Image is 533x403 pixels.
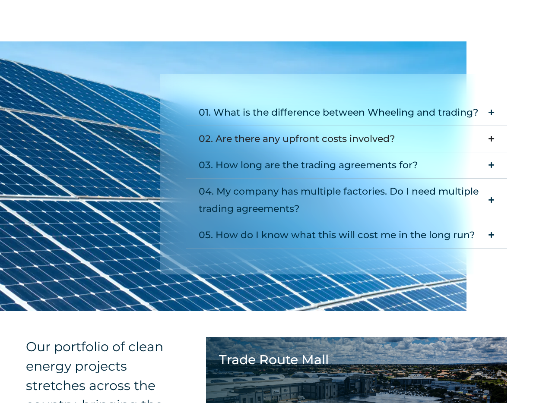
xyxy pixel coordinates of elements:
div: 04. My company has multiple factories. Do I need multiple trading agreements? [199,183,484,217]
summary: 05. How do I know what this will cost me in the long run? [186,222,507,249]
div: Accordion. Open links with Enter or Space, close with Escape, and navigate with Arrow Keys [186,100,507,249]
summary: 04. My company has multiple factories. Do I need multiple trading agreements? [186,179,507,222]
div: 03. How long are the trading agreements for? [199,157,418,174]
summary: 01. What is the difference between Wheeling and trading? [186,100,507,126]
div: 01. What is the difference between Wheeling and trading? [199,104,479,121]
div: 05. How do I know what this will cost me in the long run? [199,227,475,244]
summary: 02. Are there any upfront costs involved? [186,126,507,152]
div: 02. Are there any upfront costs involved? [199,130,395,148]
summary: 03. How long are the trading agreements for? [186,152,507,179]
